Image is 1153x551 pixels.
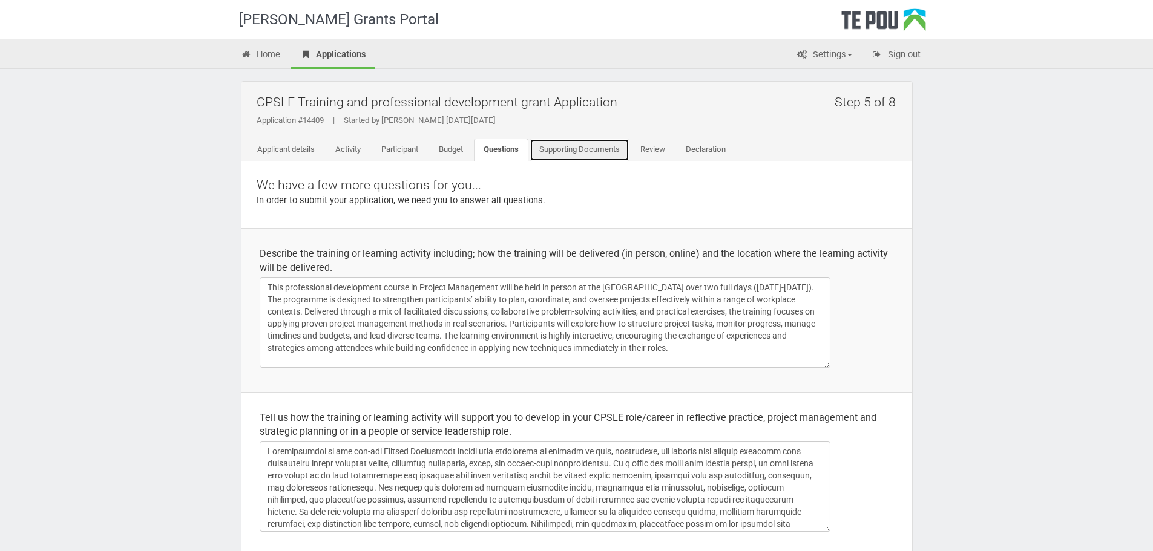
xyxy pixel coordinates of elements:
a: Budget [429,139,473,161]
div: Te Pou Logo [841,8,926,39]
a: Applicant details [248,139,324,161]
h2: CPSLE Training and professional development grant Application [257,88,903,116]
a: Review [631,139,675,161]
a: Supporting Documents [530,139,629,161]
span: | [324,116,344,125]
a: Settings [787,42,861,69]
a: Applications [291,42,375,69]
p: In order to submit your application, we need you to answer all questions. [257,194,897,207]
a: Activity [326,139,370,161]
p: We have a few more questions for you... [257,177,897,194]
div: Tell us how the training or learning activity will support you to develop in your CPSLE role/care... [260,411,894,439]
a: Sign out [862,42,930,69]
a: Declaration [676,139,735,161]
textarea: This professional development course in Project Management will be held in person at the [GEOGRAP... [260,277,830,368]
textarea: Loremipsumdol si ame con-adi Elitsed Doeiusmodt incidi utla etdolorema al enimadm ve quis, nostru... [260,441,830,532]
a: Participant [372,139,428,161]
a: Home [232,42,290,69]
div: Application #14409 Started by [PERSON_NAME] [DATE][DATE] [257,115,903,126]
a: Questions [474,139,528,161]
h2: Step 5 of 8 [835,88,903,116]
div: Describe the training or learning activity including; how the training will be delivered (in pers... [260,247,894,275]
